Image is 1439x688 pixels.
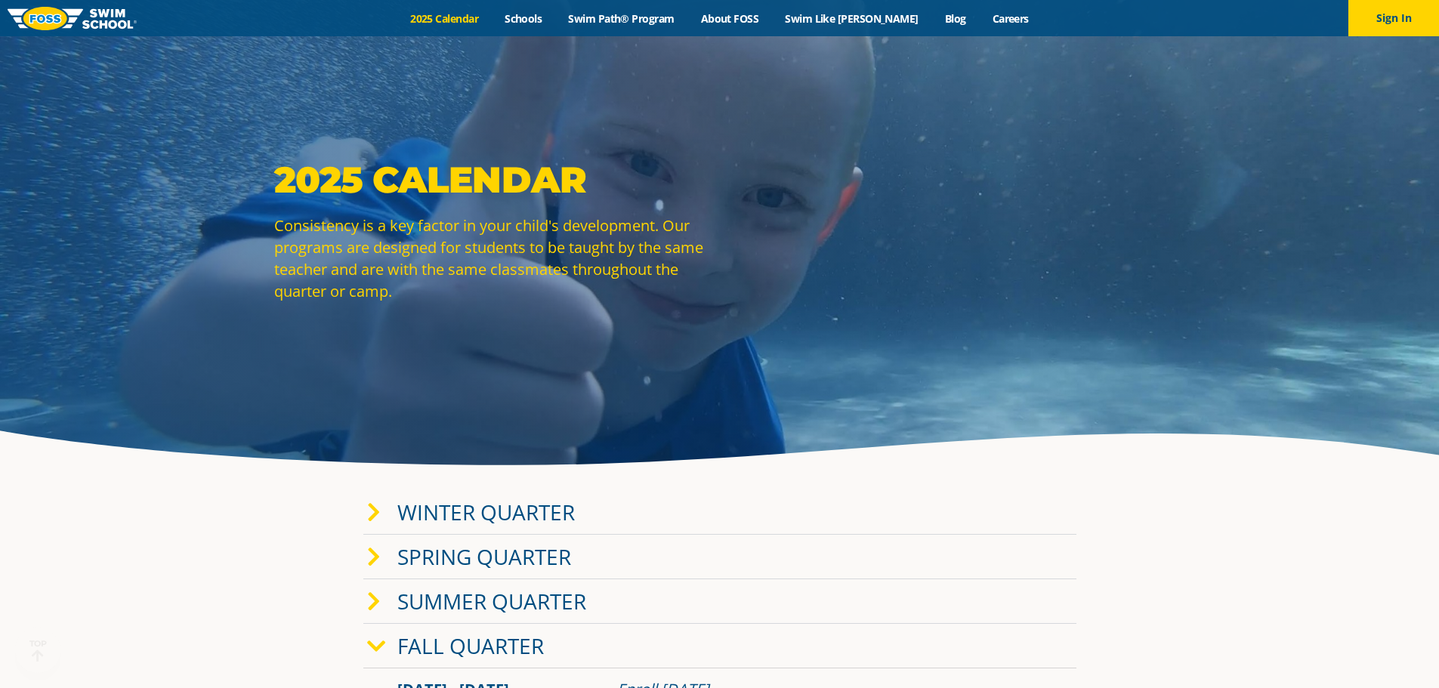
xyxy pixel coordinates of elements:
a: Blog [931,11,979,26]
a: Schools [492,11,555,26]
a: Fall Quarter [397,631,544,660]
a: Spring Quarter [397,542,571,571]
strong: 2025 Calendar [274,158,586,202]
a: Careers [979,11,1042,26]
a: Winter Quarter [397,498,575,526]
a: Swim Path® Program [555,11,687,26]
a: Swim Like [PERSON_NAME] [772,11,932,26]
div: TOP [29,639,47,662]
p: Consistency is a key factor in your child's development. Our programs are designed for students t... [274,214,712,302]
a: About FOSS [687,11,772,26]
img: FOSS Swim School Logo [8,7,137,30]
a: 2025 Calendar [397,11,492,26]
a: Summer Quarter [397,587,586,615]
